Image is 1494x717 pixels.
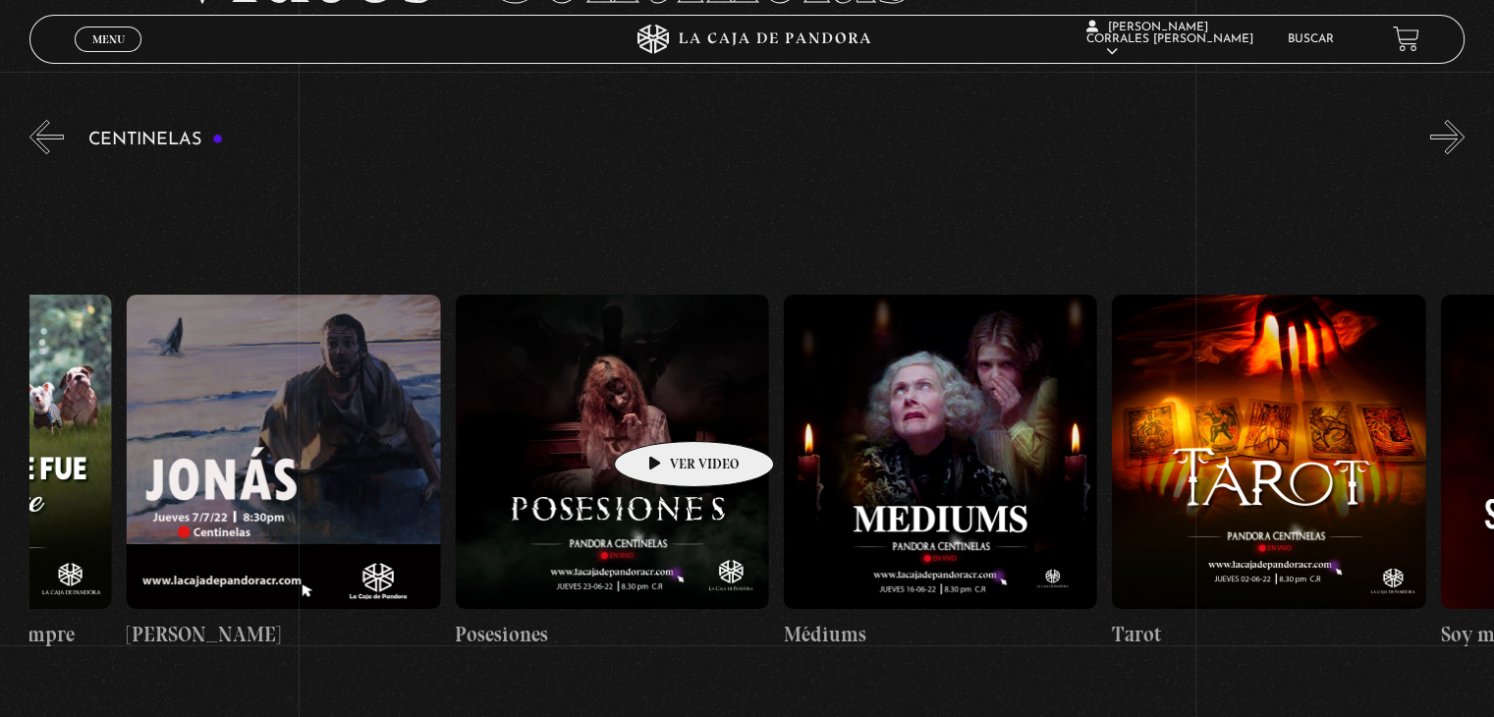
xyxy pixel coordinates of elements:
span: Menu [92,33,125,45]
span: [PERSON_NAME] Corrales [PERSON_NAME] [1086,22,1253,58]
button: Next [1430,120,1465,154]
h4: Tarot [1112,619,1425,650]
h3: Centinelas [88,131,223,149]
h4: Posesiones [456,619,769,650]
button: Previous [29,120,64,154]
a: Buscar [1288,33,1334,45]
span: Cerrar [85,49,132,63]
a: View your shopping cart [1393,26,1419,52]
h4: [PERSON_NAME] [127,619,440,650]
h4: Médiums [784,619,1097,650]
